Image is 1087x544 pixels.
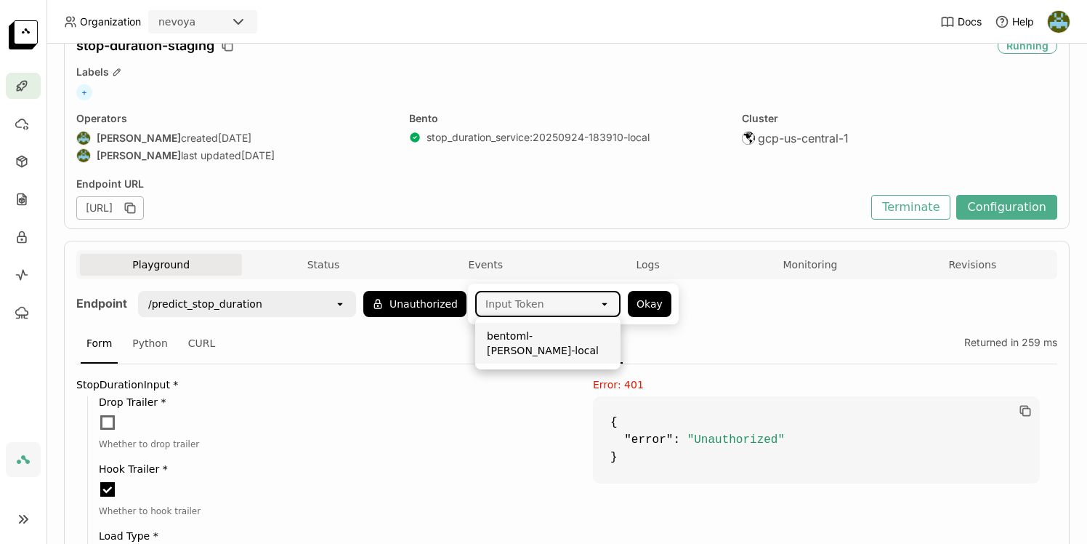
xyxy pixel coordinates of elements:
[77,132,90,145] img: Thomas Atwood
[593,379,644,391] span: Error: 401
[405,254,567,276] button: Events
[148,297,262,311] div: /predict_stop_duration
[610,451,618,464] span: }
[126,324,174,364] div: Python
[599,298,610,310] svg: open
[76,379,558,391] label: StopDurationInput *
[624,433,673,447] span: "error"
[80,15,141,28] span: Organization
[80,254,242,276] button: Playground
[995,15,1034,29] div: Help
[97,149,181,162] strong: [PERSON_NAME]
[81,324,118,364] div: Form
[76,84,92,100] span: +
[673,433,680,447] span: :
[636,258,659,271] span: Logs
[427,131,650,144] a: stop_duration_service:20250924-183910-local
[76,296,127,311] strong: Endpoint
[687,433,785,447] span: "Unauthorized"
[77,149,90,162] img: Thomas Atwood
[264,297,265,311] input: Selected /predict_stop_duration.
[76,177,864,191] div: Endpoint URL
[242,254,404,276] button: Status
[610,416,618,429] span: {
[99,396,558,408] label: Drop Trailer *
[99,504,558,519] div: Whether to hook trailer
[76,112,392,125] div: Operators
[363,291,466,317] button: Unauthorized
[758,131,849,145] span: gcp-us-central-1
[197,15,198,30] input: Selected nevoya.
[99,530,558,542] label: Load Type *
[871,195,950,220] button: Terminate
[158,15,195,29] div: nevoya
[958,324,1057,364] div: Returned in 259 ms
[956,195,1057,220] button: Configuration
[475,317,621,369] ul: Menu
[76,196,144,220] div: [URL]
[218,132,251,145] span: [DATE]
[76,38,214,54] span: stop-duration-staging
[241,149,275,162] span: [DATE]
[182,324,222,364] div: CURL
[742,112,1057,125] div: Cluster
[99,463,558,475] label: Hook Trailer *
[958,15,982,28] span: Docs
[97,132,181,145] strong: [PERSON_NAME]
[1012,15,1034,28] span: Help
[334,298,346,310] svg: open
[729,254,891,276] button: Monitoring
[99,437,558,452] div: Whether to drop trailer
[9,20,38,49] img: logo
[892,254,1054,276] button: Revisions
[998,38,1057,54] div: Running
[487,329,609,358] div: bentoml-[PERSON_NAME]-local
[76,65,1057,79] div: Labels
[485,297,544,311] div: Input Token
[940,15,982,29] a: Docs
[409,112,724,125] div: Bento
[628,291,671,317] button: Okay
[76,131,392,145] div: created
[76,148,392,163] div: last updated
[1048,11,1070,33] img: Thomas Atwood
